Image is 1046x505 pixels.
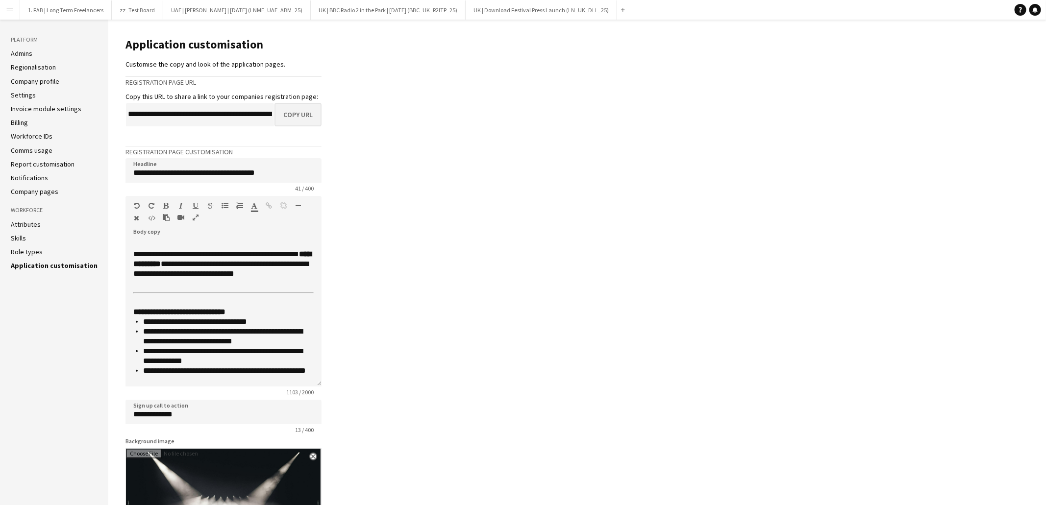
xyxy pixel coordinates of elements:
[11,118,28,127] a: Billing
[11,104,81,113] a: Invoice module settings
[287,426,322,433] span: 13 / 400
[11,77,59,86] a: Company profile
[311,0,466,20] button: UK | BBC Radio 2 in the Park | [DATE] (BBC_UK_R2ITP_25)
[11,146,52,155] a: Comms usage
[11,63,56,72] a: Regionalisation
[125,60,322,69] div: Customise the copy and look of the application pages.
[207,202,214,210] button: Strikethrough
[236,202,243,210] button: Ordered List
[11,220,41,229] a: Attributes
[278,388,322,396] span: 1103 / 2000
[11,160,75,168] a: Report customisation
[148,202,155,210] button: Redo
[11,187,58,196] a: Company pages
[163,214,170,221] button: Paste as plain text
[192,214,199,221] button: Fullscreen
[112,0,163,20] button: zz_Test Board
[222,202,228,210] button: Unordered List
[466,0,617,20] button: UK | Download Festival Press Launch (LN_UK_DLL_25)
[274,103,322,126] button: Copy URL
[192,202,199,210] button: Underline
[11,132,52,141] a: Workforce IDs
[177,214,184,221] button: Insert video
[133,202,140,210] button: Undo
[11,206,98,215] h3: Workforce
[133,214,140,222] button: Clear Formatting
[20,0,112,20] button: 1. FAB | Long Term Freelancers
[11,234,26,242] a: Skills
[148,214,155,222] button: HTML Code
[11,247,43,256] a: Role types
[11,173,48,182] a: Notifications
[177,202,184,210] button: Italic
[287,185,322,192] span: 41 / 400
[11,49,32,58] a: Admins
[295,202,302,210] button: Horizontal Line
[11,35,98,44] h3: Platform
[251,202,258,210] button: Text Color
[125,37,322,52] h1: Application customisation
[125,147,322,156] h3: Registration page customisation
[163,0,311,20] button: UAE | [PERSON_NAME] | [DATE] (LNME_UAE_ABM_25)
[11,91,36,99] a: Settings
[125,78,322,87] h3: Registration page URL
[163,202,170,210] button: Bold
[11,261,98,270] a: Application customisation
[125,92,322,101] div: Copy this URL to share a link to your companies registration page:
